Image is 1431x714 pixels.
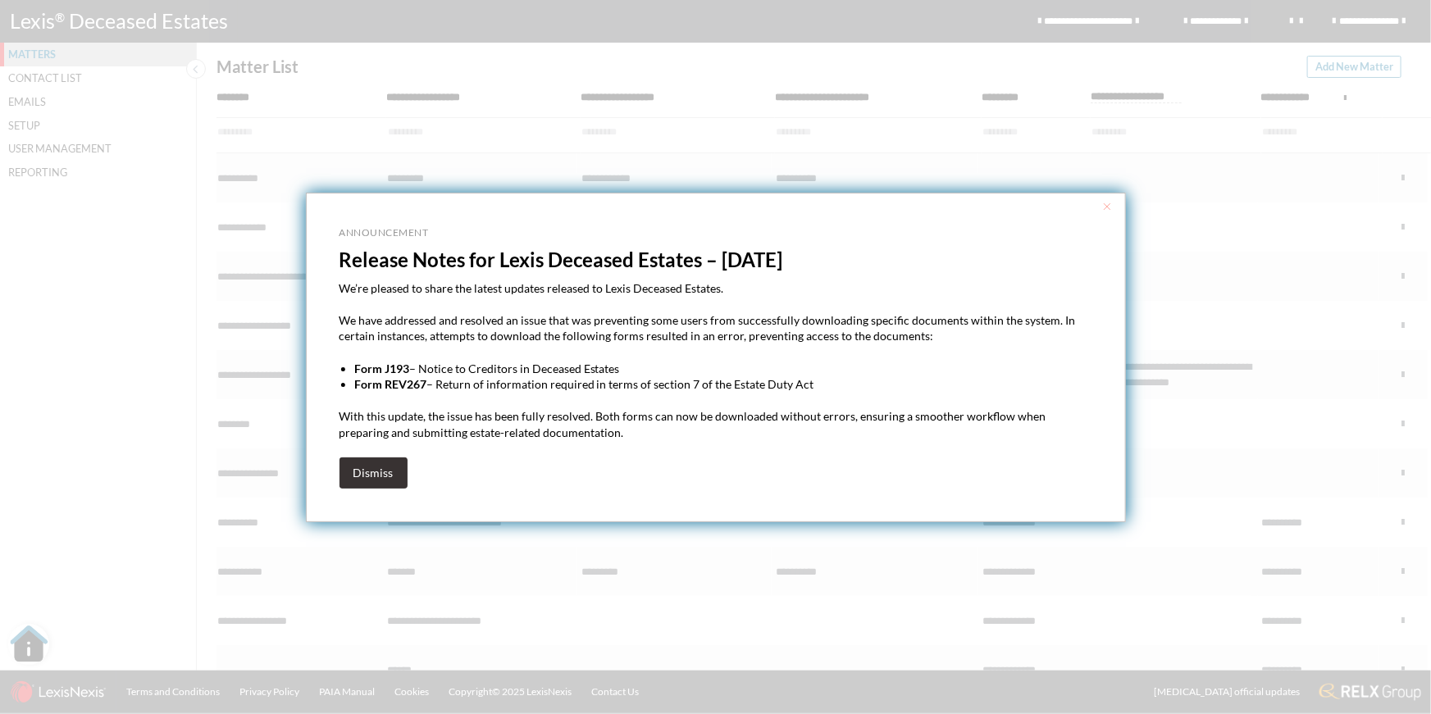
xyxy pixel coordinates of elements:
strong: Form REV267 [354,377,426,391]
button: Close [1103,198,1113,215]
p: Announcement [340,226,1092,240]
p: We’re pleased to share the latest updates released to Lexis Deceased Estates. [340,280,1092,297]
span: – Return of information required in terms of section 7 of the Estate Duty Act [426,377,814,391]
strong: Form J193 [354,362,409,375]
p: We have addressed and resolved an issue that was preventing some users from successfully download... [340,312,1092,344]
button: Dismiss [340,457,408,489]
span: – Notice to Creditors in Deceased Estates [409,362,620,375]
p: With this update, the issue has been fully resolved. Both forms can now be downloaded without err... [340,408,1092,440]
h2: Release Notes for Lexis Deceased Estates – [DATE] [340,248,1092,272]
